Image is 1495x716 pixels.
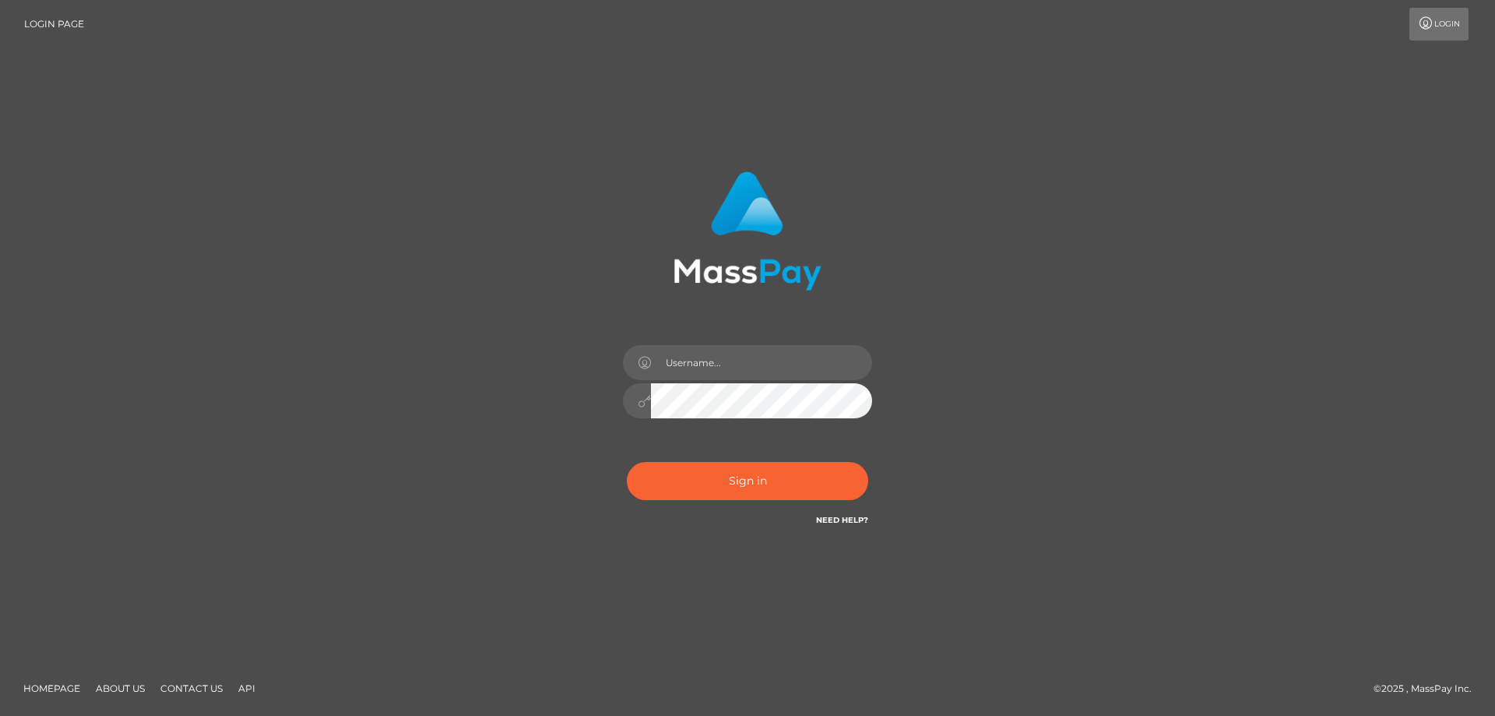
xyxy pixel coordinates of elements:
a: Homepage [17,676,86,700]
a: API [232,676,262,700]
input: Username... [651,345,872,380]
a: Login [1409,8,1469,41]
img: MassPay Login [674,171,821,291]
a: Login Page [24,8,84,41]
a: Contact Us [154,676,229,700]
div: © 2025 , MassPay Inc. [1374,680,1483,697]
a: Need Help? [816,515,868,525]
a: About Us [90,676,151,700]
button: Sign in [627,462,868,500]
